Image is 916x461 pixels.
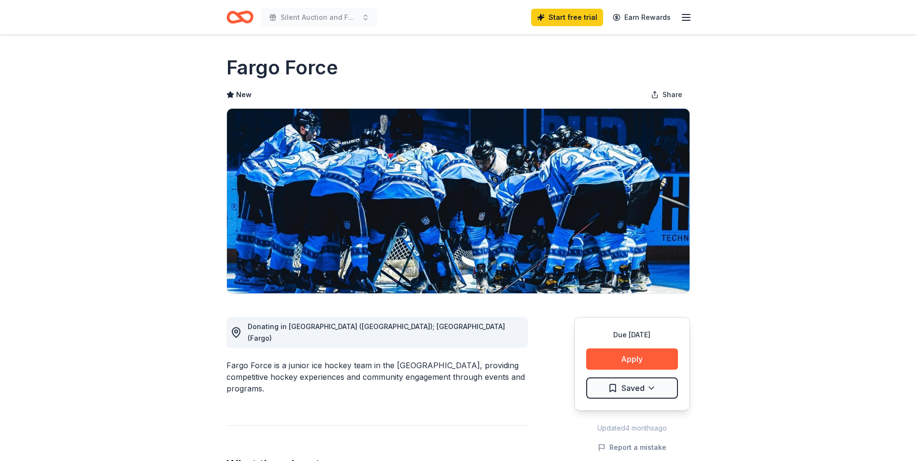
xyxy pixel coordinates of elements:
[261,8,377,27] button: Silent Auction and Fundraiser for [PERSON_NAME]
[662,89,682,101] span: Share
[248,322,505,342] span: Donating in [GEOGRAPHIC_DATA] ([GEOGRAPHIC_DATA]); [GEOGRAPHIC_DATA] (Fargo)
[598,442,666,453] button: Report a mistake
[226,6,254,29] a: Home
[281,12,358,23] span: Silent Auction and Fundraiser for [PERSON_NAME]
[531,9,603,26] a: Start free trial
[227,109,690,293] img: Image for Fargo Force
[574,422,690,434] div: Updated 4 months ago
[621,382,645,394] span: Saved
[226,360,528,394] div: Fargo Force is a junior ice hockey team in the [GEOGRAPHIC_DATA], providing competitive hockey ex...
[236,89,252,101] span: New
[607,9,676,26] a: Earn Rewards
[226,54,338,81] h1: Fargo Force
[586,377,678,399] button: Saved
[643,85,690,104] button: Share
[586,329,678,341] div: Due [DATE]
[586,348,678,370] button: Apply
